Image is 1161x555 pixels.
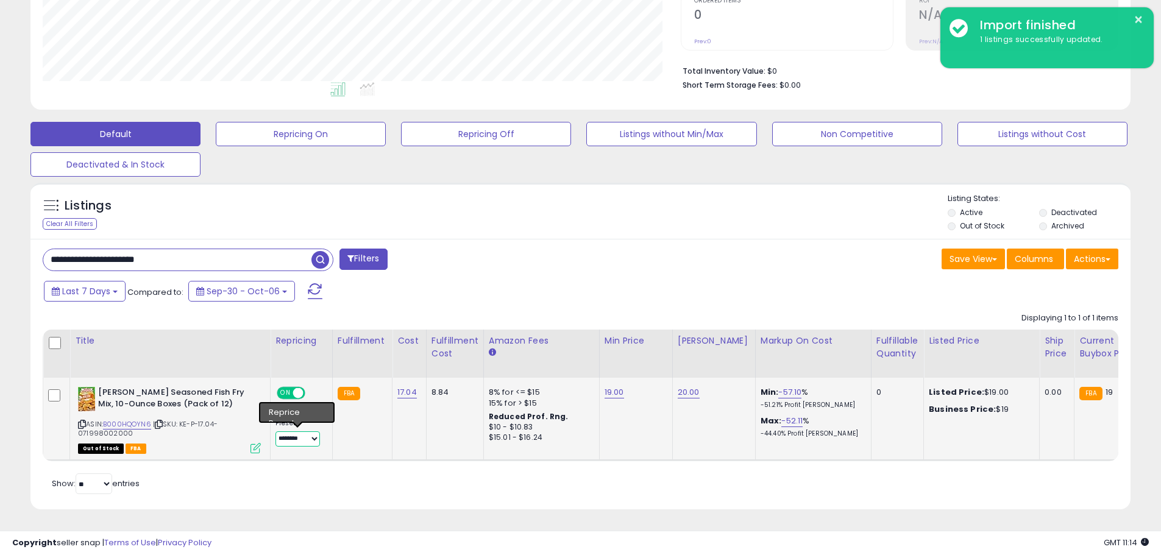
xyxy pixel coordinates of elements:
[104,537,156,548] a: Terms of Use
[431,387,474,398] div: 8.84
[30,152,201,177] button: Deactivated & In Stock
[188,281,295,302] button: Sep-30 - Oct-06
[960,207,982,217] label: Active
[43,218,97,230] div: Clear All Filters
[683,80,778,90] b: Short Term Storage Fees:
[65,197,112,214] h5: Listings
[207,285,280,297] span: Sep-30 - Oct-06
[919,38,943,45] small: Prev: N/A
[30,122,201,146] button: Default
[216,122,386,146] button: Repricing On
[78,387,95,411] img: 51AVVl2MyyL._SL40_.jpg
[761,334,866,347] div: Markup on Cost
[489,347,496,358] small: Amazon Fees.
[919,8,1118,24] h2: N/A
[158,537,211,548] a: Privacy Policy
[683,63,1109,77] li: $0
[929,403,996,415] b: Business Price:
[103,419,151,430] a: B000HQOYN6
[1045,334,1069,360] div: Ship Price
[1051,221,1084,231] label: Archived
[929,386,984,398] b: Listed Price:
[338,387,360,400] small: FBA
[761,387,862,409] div: %
[489,422,590,433] div: $10 - $10.83
[98,387,246,412] b: [PERSON_NAME] Seasoned Fish Fry Mix, 10-Ounce Boxes (Pack of 12)
[44,281,126,302] button: Last 7 Days
[586,122,756,146] button: Listings without Min/Max
[1015,253,1053,265] span: Columns
[960,221,1004,231] label: Out of Stock
[489,387,590,398] div: 8% for <= $15
[339,249,387,270] button: Filters
[957,122,1127,146] button: Listings without Cost
[431,334,478,360] div: Fulfillment Cost
[304,388,323,398] span: OFF
[278,388,293,398] span: ON
[1106,386,1113,398] span: 19
[62,285,110,297] span: Last 7 Days
[489,334,594,347] div: Amazon Fees
[755,330,871,378] th: The percentage added to the cost of goods (COGS) that forms the calculator for Min & Max prices.
[1079,334,1142,360] div: Current Buybox Price
[694,38,711,45] small: Prev: 0
[761,386,779,398] b: Min:
[779,79,801,91] span: $0.00
[678,334,750,347] div: [PERSON_NAME]
[1066,249,1118,269] button: Actions
[397,334,421,347] div: Cost
[78,387,261,452] div: ASIN:
[275,406,323,417] div: Amazon AI *
[876,387,914,398] div: 0
[397,386,417,398] a: 17.04
[489,411,569,422] b: Reduced Prof. Rng.
[1104,537,1149,548] span: 2025-10-14 11:14 GMT
[1045,387,1065,398] div: 0.00
[761,415,862,438] div: %
[1134,12,1143,27] button: ×
[761,415,782,426] b: Max:
[678,386,700,398] a: 20.00
[971,34,1145,46] div: 1 listings successfully updated.
[694,8,893,24] h2: 0
[78,444,124,454] span: All listings that are currently out of stock and unavailable for purchase on Amazon
[338,334,387,347] div: Fulfillment
[1021,313,1118,324] div: Displaying 1 to 1 of 1 items
[876,334,918,360] div: Fulfillable Quantity
[929,334,1034,347] div: Listed Price
[778,386,801,398] a: -57.10
[761,401,862,409] p: -51.21% Profit [PERSON_NAME]
[605,386,624,398] a: 19.00
[971,16,1145,34] div: Import finished
[12,537,211,549] div: seller snap | |
[929,404,1030,415] div: $19
[605,334,667,347] div: Min Price
[126,444,146,454] span: FBA
[1007,249,1064,269] button: Columns
[489,433,590,443] div: $15.01 - $16.24
[761,430,862,438] p: -44.40% Profit [PERSON_NAME]
[78,419,218,437] span: | SKU: KE-P-17.04-071998002000
[683,66,765,76] b: Total Inventory Value:
[489,398,590,409] div: 15% for > $15
[275,419,323,447] div: Preset:
[275,334,327,347] div: Repricing
[52,478,140,489] span: Show: entries
[948,193,1131,205] p: Listing States:
[929,387,1030,398] div: $19.00
[1079,387,1102,400] small: FBA
[1051,207,1097,217] label: Deactivated
[75,334,265,347] div: Title
[127,286,183,298] span: Compared to:
[781,415,803,427] a: -52.11
[401,122,571,146] button: Repricing Off
[942,249,1005,269] button: Save View
[772,122,942,146] button: Non Competitive
[12,537,57,548] strong: Copyright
